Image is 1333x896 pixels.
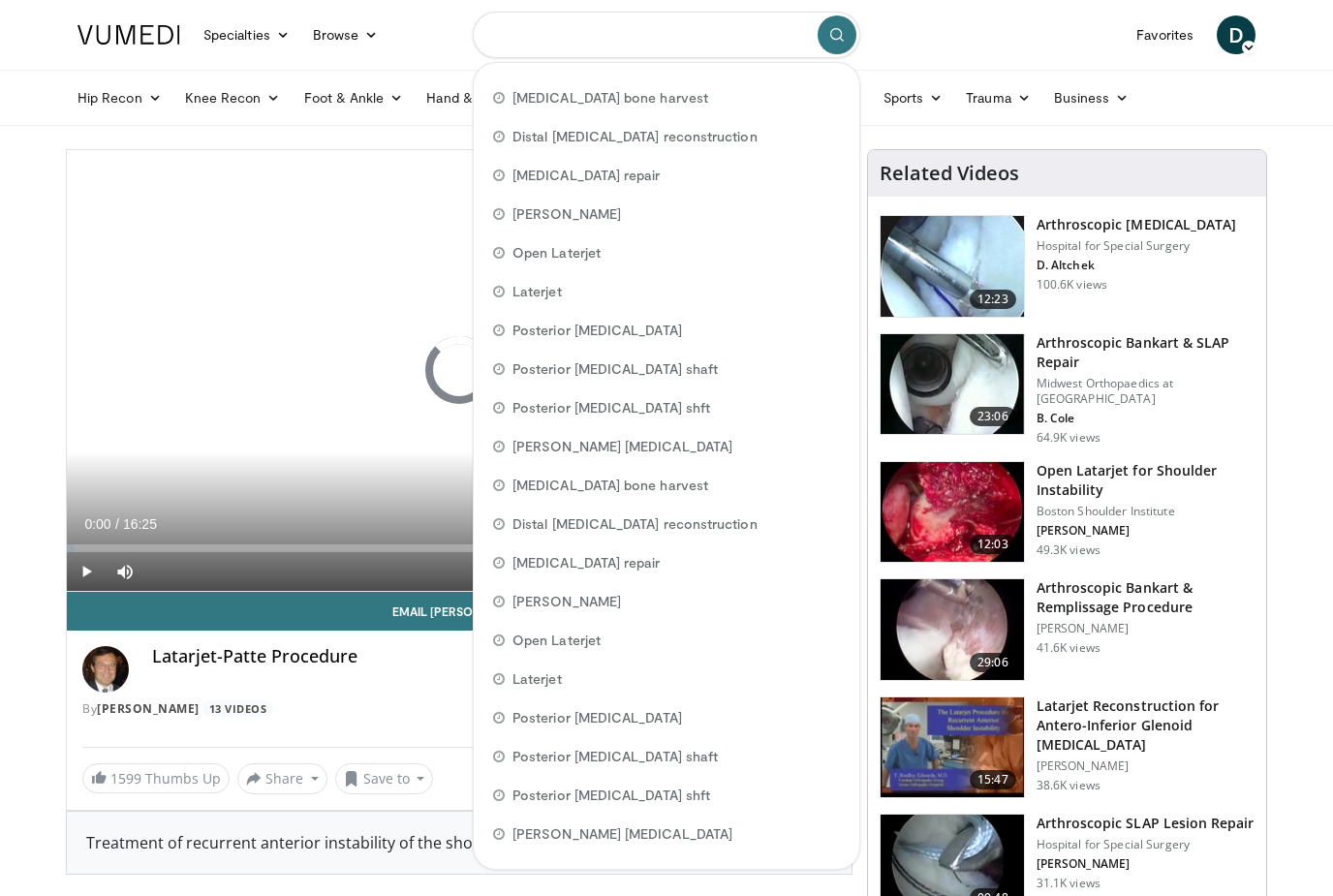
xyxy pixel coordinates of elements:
img: Avatar [82,646,129,693]
span: Posterior [MEDICAL_DATA] shaft [512,747,718,766]
button: Share [237,763,327,794]
h3: Open Latarjet for Shoulder Instability [1037,461,1255,500]
a: Trauma [954,78,1042,117]
video-js: Video Player [67,150,852,592]
a: 29:06 Arthroscopic Bankart & Remplissage Procedure [PERSON_NAME] 41.6K views [880,578,1255,681]
span: Posterior [MEDICAL_DATA] shft [512,786,710,805]
p: B. Cole [1037,411,1255,426]
p: [PERSON_NAME] [1037,758,1255,774]
h3: Latarjet Reconstruction for Antero-Inferior Glenoid [MEDICAL_DATA] [1037,696,1255,755]
a: 12:03 Open Latarjet for Shoulder Instability Boston Shoulder Institute [PERSON_NAME] 49.3K views [880,461,1255,564]
span: Distal [MEDICAL_DATA] reconstruction [512,514,758,534]
span: 23:06 [970,407,1016,426]
a: Knee Recon [173,78,293,117]
a: Email [PERSON_NAME] [67,592,852,631]
a: Foot & Ankle [293,78,416,117]
span: [MEDICAL_DATA] repair [512,553,660,572]
span: [MEDICAL_DATA] bone harvest [512,476,708,495]
div: Treatment of recurrent anterior instability of the shoulder [86,831,832,854]
p: Boston Shoulder Institute [1037,504,1255,519]
span: Posterior [MEDICAL_DATA] [512,708,682,727]
a: 12:23 Arthroscopic [MEDICAL_DATA] Hospital for Special Surgery D. Altchek 100.6K views [880,215,1255,318]
h3: Arthroscopic [MEDICAL_DATA] [1037,215,1237,234]
h4: Related Videos [880,162,1019,185]
a: [PERSON_NAME] [97,700,200,717]
a: Sports [872,78,955,117]
img: 10039_3.png.150x105_q85_crop-smart_upscale.jpg [881,216,1024,317]
p: 100.6K views [1037,277,1107,293]
p: Hospital for Special Surgery [1037,238,1237,254]
span: [MEDICAL_DATA] repair [512,166,660,185]
span: 12:23 [970,290,1016,309]
a: Favorites [1125,15,1205,54]
span: 0:00 [84,516,110,532]
a: 23:06 Arthroscopic Bankart & SLAP Repair Midwest Orthopaedics at [GEOGRAPHIC_DATA] B. Cole 64.9K ... [880,333,1255,446]
span: 29:06 [970,653,1016,672]
h3: Arthroscopic Bankart & SLAP Repair [1037,333,1255,372]
span: Open Laterjet [512,631,601,650]
span: [PERSON_NAME] [512,592,621,611]
p: 41.6K views [1037,640,1100,656]
span: Posterior [MEDICAL_DATA] [512,321,682,340]
input: Search topics, interventions [473,12,860,58]
img: wolf_3.png.150x105_q85_crop-smart_upscale.jpg [881,579,1024,680]
span: Posterior [MEDICAL_DATA] shaft [512,359,718,379]
p: Hospital for Special Surgery [1037,837,1255,852]
button: Mute [106,552,144,591]
h3: Arthroscopic Bankart & Remplissage Procedure [1037,578,1255,617]
span: / [115,516,119,532]
p: Midwest Orthopaedics at [GEOGRAPHIC_DATA] [1037,376,1255,407]
a: 1599 Thumbs Up [82,763,230,793]
span: 16:25 [123,516,157,532]
a: D [1217,15,1255,54]
img: 944938_3.png.150x105_q85_crop-smart_upscale.jpg [881,462,1024,563]
span: 12:03 [970,535,1016,554]
span: Laterjet [512,282,562,301]
img: 38708_0000_3.png.150x105_q85_crop-smart_upscale.jpg [881,697,1024,798]
span: Distal [MEDICAL_DATA] reconstruction [512,127,758,146]
button: Save to [335,763,434,794]
a: Business [1042,78,1141,117]
span: 1599 [110,769,141,788]
a: Browse [301,15,390,54]
p: 49.3K views [1037,542,1100,558]
img: cole_0_3.png.150x105_q85_crop-smart_upscale.jpg [881,334,1024,435]
p: 38.6K views [1037,778,1100,793]
span: [PERSON_NAME] [MEDICAL_DATA] [512,437,732,456]
a: Hand & Wrist [415,78,540,117]
p: 64.9K views [1037,430,1100,446]
span: Posterior [MEDICAL_DATA] shft [512,398,710,417]
p: [PERSON_NAME] [1037,621,1255,636]
a: 15:47 Latarjet Reconstruction for Antero-Inferior Glenoid [MEDICAL_DATA] [PERSON_NAME] 38.6K views [880,696,1255,799]
div: Progress Bar [67,544,852,552]
span: [MEDICAL_DATA] bone harvest [512,88,708,108]
p: D. Altchek [1037,258,1237,273]
a: 13 Videos [202,700,273,717]
a: Specialties [192,15,301,54]
span: [PERSON_NAME] [512,204,621,224]
span: [PERSON_NAME] [MEDICAL_DATA] [512,824,732,844]
h4: Latarjet-Patte Procedure [152,646,836,667]
p: [PERSON_NAME] [1037,856,1255,872]
span: Laterjet [512,669,562,689]
div: By [82,700,836,718]
h3: Arthroscopic SLAP Lesion Repair [1037,814,1255,833]
button: Play [67,552,106,591]
p: [PERSON_NAME] [1037,523,1255,539]
img: VuMedi Logo [77,25,180,45]
a: Hip Recon [66,78,173,117]
p: 31.1K views [1037,876,1100,891]
span: 15:47 [970,770,1016,789]
span: Open Laterjet [512,243,601,263]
